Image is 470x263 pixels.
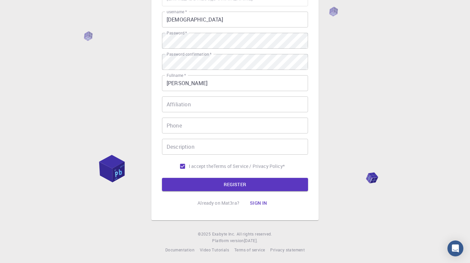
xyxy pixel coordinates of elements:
div: Open Intercom Messenger [447,240,463,256]
span: All rights reserved. [237,231,272,237]
a: Privacy statement [270,247,305,253]
a: Exabyte Inc. [212,231,235,237]
span: [DATE] . [244,238,258,243]
a: [DATE]. [244,237,258,244]
label: username [167,9,187,15]
label: Password [167,30,187,36]
span: Video Tutorials [200,247,229,252]
a: Terms of Service / Privacy Policy* [213,163,285,170]
span: I accept the [189,163,213,170]
label: Fullname [167,73,186,78]
button: Sign in [245,196,273,210]
p: Terms of Service / Privacy Policy * [213,163,285,170]
label: Password confirmation [167,51,211,57]
a: Documentation [165,247,195,253]
span: Terms of service [234,247,265,252]
span: Privacy statement [270,247,305,252]
p: Already on Mat3ra? [197,200,239,206]
span: © 2025 [198,231,212,237]
a: Video Tutorials [200,247,229,253]
span: Documentation [165,247,195,252]
button: REGISTER [162,178,308,191]
span: Exabyte Inc. [212,231,235,237]
a: Terms of service [234,247,265,253]
span: Platform version [212,237,244,244]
